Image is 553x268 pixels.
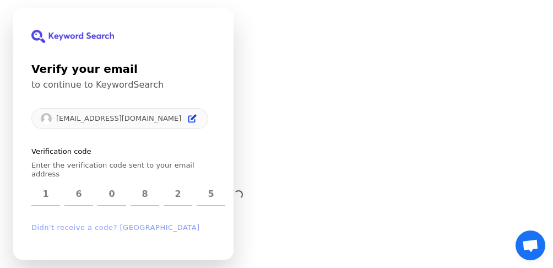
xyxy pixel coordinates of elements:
[31,61,215,77] h1: Verify your email
[31,161,215,179] p: Enter the verification code sent to your email address
[56,114,181,123] p: [EMAIL_ADDRESS][DOMAIN_NAME]
[31,30,114,43] img: KeywordSearch
[516,231,545,260] div: Open chat
[186,112,199,125] button: Edit
[31,79,215,90] p: to continue to KeywordSearch
[31,147,215,157] p: Verification code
